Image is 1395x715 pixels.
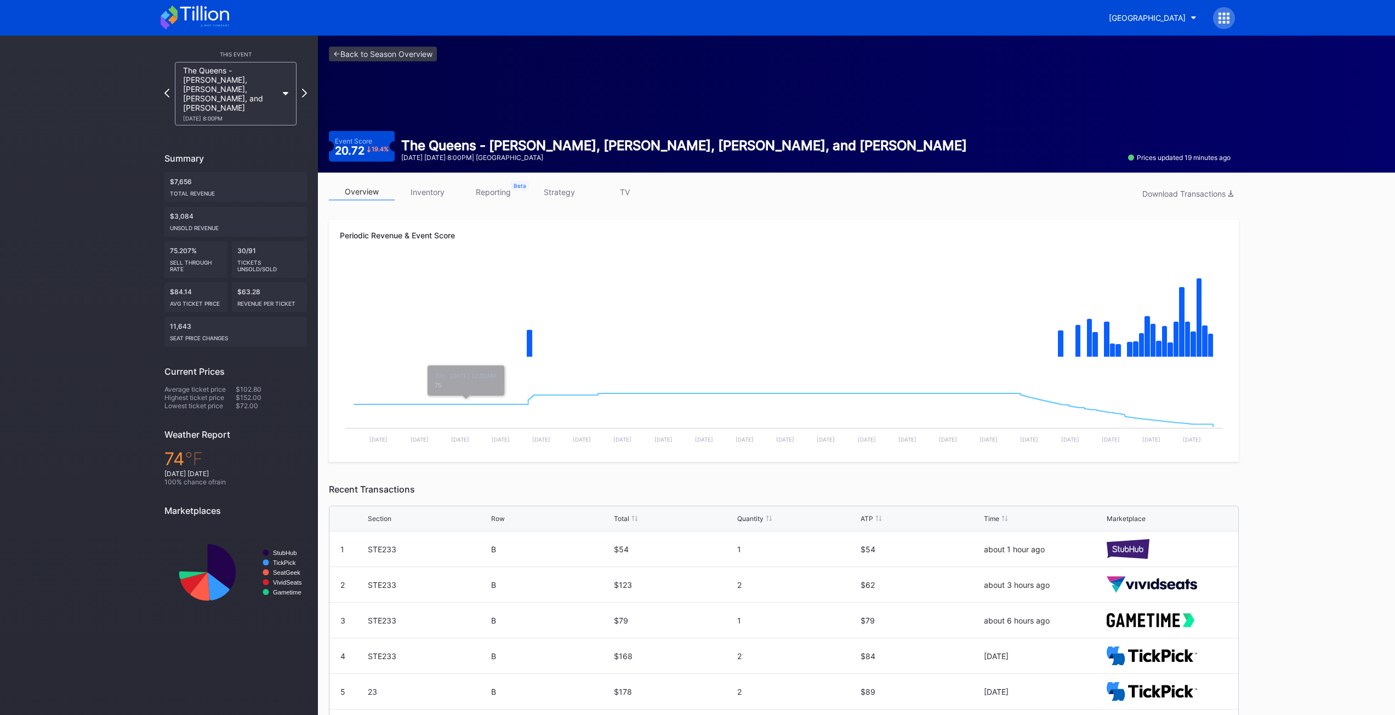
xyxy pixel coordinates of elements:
div: $168 [614,651,734,661]
text: [DATE] [654,436,673,443]
div: 1 [737,545,858,554]
div: STE233 [368,580,488,590]
svg: Chart title [340,369,1228,451]
div: $102.80 [236,385,307,393]
div: $54 [614,545,734,554]
text: VividSeats [273,579,302,586]
text: StubHub [273,550,297,556]
svg: Chart title [164,524,307,620]
div: $84 [861,651,981,661]
text: [DATE] [980,436,998,443]
div: Lowest ticket price [164,402,236,410]
text: [DATE] [613,436,631,443]
div: Weather Report [164,429,307,440]
text: Gametime [273,589,301,596]
text: [DATE] [1183,436,1201,443]
div: $7,656 [164,172,307,202]
div: [DATE] [DATE] [164,470,307,478]
div: Quantity [737,514,764,523]
svg: Chart title [340,259,1228,369]
text: TickPick [273,559,296,566]
img: TickPick_logo.svg [1107,682,1197,701]
div: [DATE] 8:00PM [183,115,277,122]
text: [DATE] [573,436,591,443]
div: Periodic Revenue & Event Score [340,231,1228,240]
div: Row [491,514,505,523]
div: 74 [164,448,307,470]
div: $3,084 [164,207,307,237]
div: Total Revenue [170,186,301,197]
div: Average ticket price [164,385,236,393]
a: <-Back to Season Overview [329,47,437,61]
div: [DATE] [984,651,1104,661]
div: 20.72 [335,145,389,156]
div: Section [368,514,391,523]
div: seat price changes [170,330,301,341]
div: 100 % chance of rain [164,478,307,486]
div: $72.00 [236,402,307,410]
div: $152.00 [236,393,307,402]
div: $79 [614,616,734,625]
text: [DATE] [939,436,957,443]
img: vividSeats.svg [1107,576,1197,593]
div: B [491,580,612,590]
text: [DATE] [695,436,713,443]
div: 1 [340,545,344,554]
text: [DATE] [1102,436,1120,443]
text: [DATE] [492,436,510,443]
div: [GEOGRAPHIC_DATA] [1109,13,1186,22]
a: strategy [526,184,592,201]
div: $63.28 [232,282,308,312]
text: [DATE] [1020,436,1038,443]
div: B [491,616,612,625]
div: STE233 [368,651,488,661]
div: 1 [737,616,858,625]
div: 3 [340,616,345,625]
text: [DATE] [817,436,835,443]
div: 4 [340,651,345,661]
div: Summary [164,153,307,164]
div: STE233 [368,616,488,625]
span: ℉ [185,448,203,470]
div: 2 [737,580,858,590]
div: [DATE] [984,687,1104,696]
div: $79 [861,616,981,625]
text: [DATE] [411,436,429,443]
a: TV [592,184,658,201]
div: Download Transactions [1142,189,1233,198]
div: about 1 hour ago [984,545,1104,554]
div: $178 [614,687,734,696]
div: Avg ticket price [170,296,222,307]
text: [DATE] [776,436,794,443]
text: [DATE] [898,436,916,443]
a: reporting [460,184,526,201]
div: 30/91 [232,241,308,278]
text: [DATE] [532,436,550,443]
div: Sell Through Rate [170,255,222,272]
div: 2 [340,580,345,590]
a: inventory [395,184,460,201]
div: B [491,687,612,696]
div: 11,643 [164,317,307,347]
div: STE233 [368,545,488,554]
img: gametime.svg [1107,613,1194,627]
div: $123 [614,580,734,590]
div: 23 [368,687,488,696]
div: 19.4 % [372,146,389,152]
text: [DATE] [736,436,754,443]
div: Time [984,514,999,523]
div: Revenue per ticket [237,296,302,307]
div: $89 [861,687,981,696]
div: [DATE] [DATE] 8:00PM | [GEOGRAPHIC_DATA] [401,153,967,162]
div: B [491,545,612,554]
text: [DATE] [451,436,469,443]
text: [DATE] [1061,436,1079,443]
text: [DATE] [369,436,388,443]
div: Event Score [335,137,372,145]
div: 2 [737,687,858,696]
button: [GEOGRAPHIC_DATA] [1101,8,1205,28]
div: Total [614,514,629,523]
div: Recent Transactions [329,484,1239,495]
text: SeatGeek [273,569,300,576]
div: about 6 hours ago [984,616,1104,625]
